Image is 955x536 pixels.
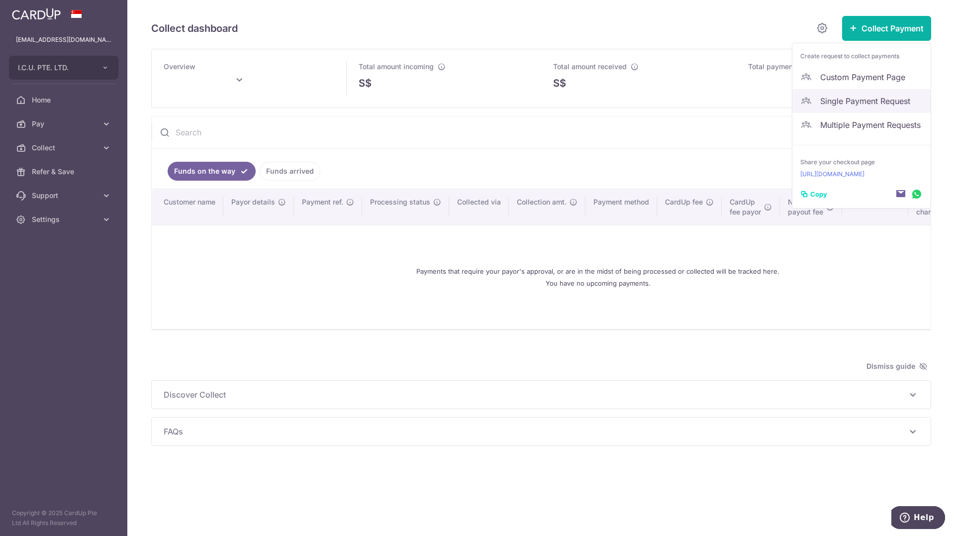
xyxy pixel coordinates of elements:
[585,189,657,225] th: Payment method
[32,95,97,105] span: Home
[820,71,923,83] span: Custom Payment Page
[164,389,919,401] p: Discover Collect
[730,197,761,217] span: CardUp fee payor
[517,197,567,207] span: Collection amt.
[842,16,931,41] button: Collect Payment
[820,95,923,107] span: Single Payment Request
[32,143,97,153] span: Collect
[449,189,509,225] th: Collected via
[260,162,320,181] a: Funds arrived
[800,169,923,179] a: [URL][DOMAIN_NAME]
[866,360,927,372] span: Dismiss guide
[359,76,372,91] span: S$
[12,8,61,20] img: CardUp
[800,157,923,167] p: Share your checkout page
[152,116,883,148] input: Search
[151,20,238,36] h5: Collect dashboard
[359,62,434,71] span: Total amount incoming
[665,197,703,207] span: CardUp fee
[553,76,566,91] span: S$
[32,119,97,129] span: Pay
[164,426,907,437] span: FAQs
[22,7,43,16] span: Help
[370,197,430,207] span: Processing status
[792,43,931,209] ul: Collect Payment
[792,89,931,113] a: Single Payment Request
[152,189,223,225] th: Customer name
[32,167,97,177] span: Refer & Save
[810,189,827,199] span: Copy
[164,62,195,71] span: Overview
[748,62,830,71] span: Total payments received
[788,197,823,217] span: Next day payout fee
[553,62,627,71] span: Total amount received
[792,113,931,137] a: Multiple Payment Requests
[800,189,827,199] button: Copy
[32,191,97,201] span: Support
[18,63,92,73] span: I.C.U. PTE. LTD.
[792,47,931,65] li: Create request to collect payments
[891,506,945,531] iframe: Opens a widget where you can find more information
[164,426,919,437] p: FAQs
[168,162,256,181] a: Funds on the way
[9,56,118,80] button: I.C.U. PTE. LTD.
[164,389,907,401] span: Discover Collect
[32,214,97,224] span: Settings
[231,197,275,207] span: Payor details
[820,119,923,131] span: Multiple Payment Requests
[302,197,343,207] span: Payment ref.
[792,65,931,89] a: Custom Payment Page
[16,35,111,45] p: [EMAIL_ADDRESS][DOMAIN_NAME]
